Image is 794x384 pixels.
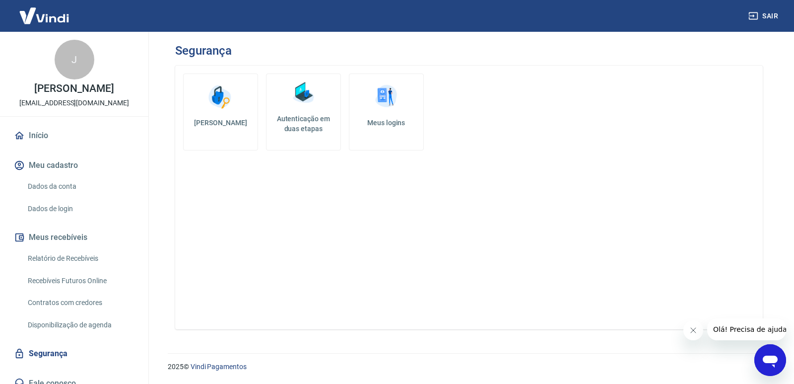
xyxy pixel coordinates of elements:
a: Dados de login [24,199,136,219]
img: Autenticação em duas etapas [288,78,318,108]
iframe: Fechar mensagem [683,320,703,340]
a: Início [12,125,136,147]
h5: Autenticação em duas etapas [270,114,336,134]
img: Vindi [12,0,76,31]
iframe: Botão para abrir a janela de mensagens [754,344,786,376]
a: Autenticação em duas etapas [266,74,341,151]
button: Meu cadastro [12,154,136,176]
a: Dados da conta [24,176,136,197]
a: Recebíveis Futuros Online [24,271,136,291]
a: [PERSON_NAME] [183,74,258,151]
a: Relatório de Recebíveis [24,248,136,269]
a: Vindi Pagamentos [191,363,247,371]
a: Meus logins [349,74,424,151]
p: 2025 © [168,362,770,372]
h5: Meus logins [357,118,415,128]
span: Olá! Precisa de ajuda? [6,7,83,15]
img: Alterar senha [205,82,235,112]
h3: Segurança [175,44,231,58]
img: Meus logins [371,82,401,112]
div: J [55,40,94,79]
button: Meus recebíveis [12,227,136,248]
h5: [PERSON_NAME] [192,118,250,128]
p: [PERSON_NAME] [34,83,114,94]
a: Disponibilização de agenda [24,315,136,335]
button: Sair [746,7,782,25]
p: [EMAIL_ADDRESS][DOMAIN_NAME] [19,98,129,108]
iframe: Mensagem da empresa [707,318,786,340]
a: Segurança [12,343,136,365]
a: Contratos com credores [24,293,136,313]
